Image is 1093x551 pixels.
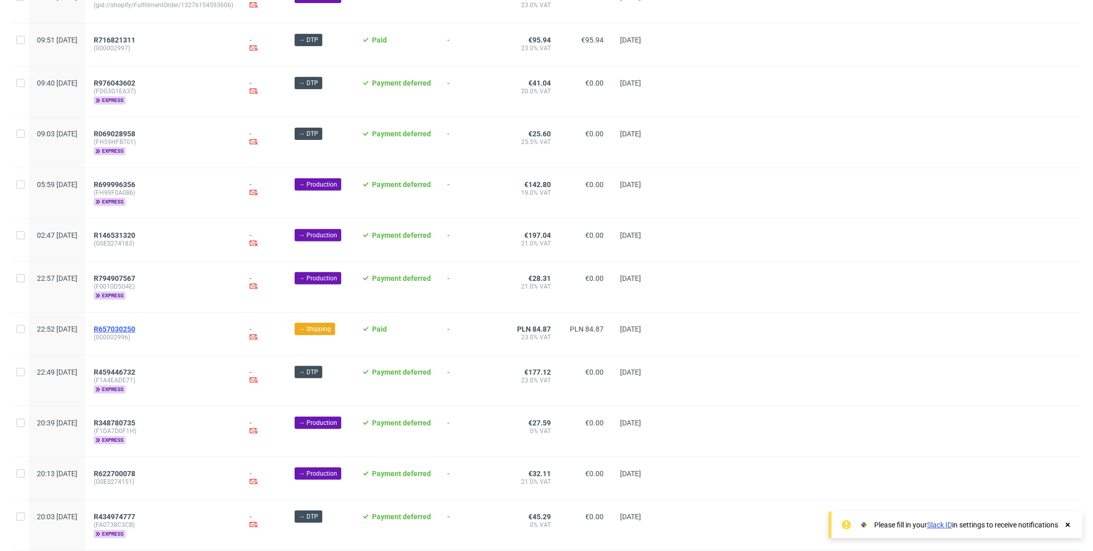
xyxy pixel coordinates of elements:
span: - [447,368,498,394]
a: Slack ID [927,521,952,529]
span: 21.0% VAT [514,478,551,486]
span: → Production [299,180,337,189]
span: [DATE] [620,513,641,521]
span: 23.0% VAT [514,44,551,52]
span: R348780735 [94,419,135,427]
a: R716821311 [94,36,137,44]
a: R434974777 [94,513,137,521]
span: - [447,79,498,105]
span: €27.59 [528,419,551,427]
span: express [94,198,126,206]
span: (F0010D5G4E) [94,282,233,291]
span: (F1DA7D0F1H) [94,427,233,435]
div: - [250,325,278,343]
span: Payment deferred [372,513,431,521]
span: 0% VAT [514,427,551,435]
span: €95.94 [528,36,551,44]
div: - [250,470,278,487]
span: (FH59HFB701) [94,138,233,146]
a: R976043602 [94,79,137,87]
span: - [447,419,498,444]
div: - [250,180,278,198]
span: → DTP [299,78,318,88]
span: → DTP [299,35,318,45]
span: [DATE] [620,368,641,376]
div: - [250,368,278,386]
span: (FH99F0A0B6) [94,189,233,197]
span: express [94,436,126,444]
div: - [250,36,278,54]
span: - [447,130,498,155]
span: 20:13 [DATE] [37,470,77,478]
span: PLN 84.87 [517,325,551,333]
span: 20.0% VAT [514,87,551,95]
span: [DATE] [620,419,641,427]
span: [DATE] [620,274,641,282]
span: express [94,530,126,538]
span: €0.00 [585,274,604,282]
span: [DATE] [620,36,641,44]
span: 21.0% VAT [514,282,551,291]
span: - [447,513,498,538]
span: (F1A4EADE71) [94,376,233,384]
span: R699996356 [94,180,135,189]
span: 05:59 [DATE] [37,180,77,189]
span: express [94,96,126,105]
span: [DATE] [620,231,641,239]
span: 0% VAT [514,521,551,529]
span: (FDG3G1EA37) [94,87,233,95]
span: R434974777 [94,513,135,521]
div: - [250,513,278,530]
span: → Production [299,418,337,427]
div: - [250,419,278,437]
span: R622700078 [94,470,135,478]
span: €95.94 [581,36,604,44]
span: → DTP [299,512,318,521]
span: → Production [299,231,337,240]
span: €0.00 [585,180,604,189]
span: [DATE] [620,79,641,87]
span: €28.31 [528,274,551,282]
span: express [94,292,126,300]
span: → DTP [299,368,318,377]
span: - [447,470,498,487]
span: €142.80 [524,180,551,189]
span: - [447,325,498,343]
a: R622700078 [94,470,137,478]
span: 23.0% VAT [514,376,551,384]
span: Payment deferred [372,180,431,189]
span: 09:03 [DATE] [37,130,77,138]
div: - [250,231,278,249]
span: €0.00 [585,513,604,521]
span: €0.00 [585,79,604,87]
span: 22:52 [DATE] [37,325,77,333]
span: Payment deferred [372,368,431,376]
div: - [250,274,278,292]
a: R146531320 [94,231,137,239]
span: - [447,231,498,249]
span: - [447,180,498,206]
span: €177.12 [524,368,551,376]
div: Please fill in your in settings to receive notifications [874,520,1058,530]
span: R794907567 [94,274,135,282]
span: R069028958 [94,130,135,138]
span: R146531320 [94,231,135,239]
span: 22:49 [DATE] [37,368,77,376]
span: 22:57 [DATE] [37,274,77,282]
span: Paid [372,36,387,44]
span: Payment deferred [372,130,431,138]
a: R459446732 [94,368,137,376]
span: 09:40 [DATE] [37,79,77,87]
span: €0.00 [585,470,604,478]
a: R794907567 [94,274,137,282]
span: 19.0% VAT [514,189,551,197]
span: €32.11 [528,470,551,478]
span: (gid://shopify/FulfillmentOrder/13276154593606) [94,1,233,9]
span: R657030250 [94,325,135,333]
span: (FA0738C3CB) [94,521,233,529]
span: €0.00 [585,231,604,239]
span: [DATE] [620,130,641,138]
span: Payment deferred [372,231,431,239]
span: €197.04 [524,231,551,239]
span: (000002996) [94,333,233,341]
